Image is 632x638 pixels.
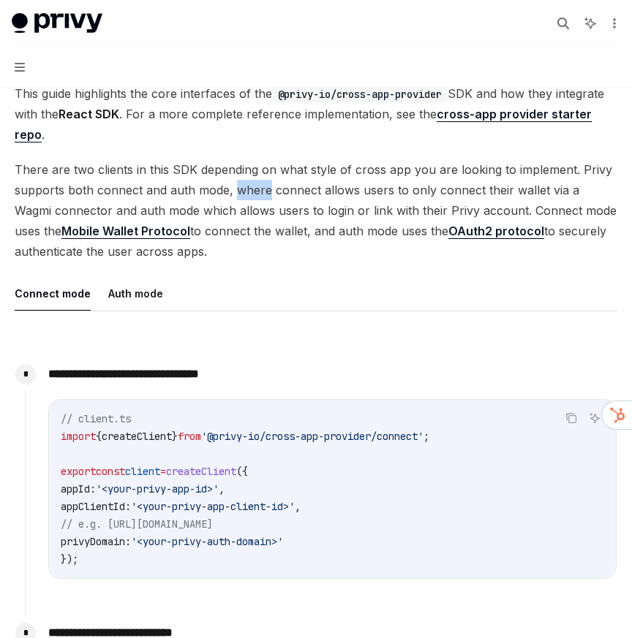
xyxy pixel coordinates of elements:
button: Ask AI [585,409,604,428]
span: client [125,465,160,478]
span: import [61,430,96,443]
span: export [61,465,96,478]
img: light logo [12,13,102,34]
button: More actions [606,13,620,34]
span: // client.ts [61,412,131,425]
span: appClientId: [61,500,131,513]
span: const [96,465,125,478]
span: privyDomain: [61,535,131,548]
span: createClient [166,465,236,478]
span: '<your-privy-app-id>' [96,482,219,495]
span: , [219,482,225,495]
span: '<your-privy-auth-domain>' [131,535,283,548]
span: // e.g. [URL][DOMAIN_NAME] [61,517,213,531]
span: '<your-privy-app-client-id>' [131,500,295,513]
button: Auth mode [108,276,163,311]
span: } [172,430,178,443]
span: = [160,465,166,478]
span: ; [424,430,429,443]
span: }); [61,552,78,566]
span: { [96,430,102,443]
span: , [295,500,301,513]
button: Copy the contents from the code block [562,409,581,428]
span: createClient [102,430,172,443]
span: appId: [61,482,96,495]
a: OAuth2 protocol [448,224,544,239]
strong: React SDK [59,107,119,121]
span: '@privy-io/cross-app-provider/connect' [201,430,424,443]
code: @privy-io/cross-app-provider [272,86,448,102]
span: There are two clients in this SDK depending on what style of cross app you are looking to impleme... [15,159,617,262]
span: from [178,430,201,443]
button: Connect mode [15,276,91,311]
span: ({ [236,465,248,478]
a: Mobile Wallet Protocol [61,224,190,239]
span: This guide highlights the core interfaces of the SDK and how they integrate with the . For a more... [15,83,617,145]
